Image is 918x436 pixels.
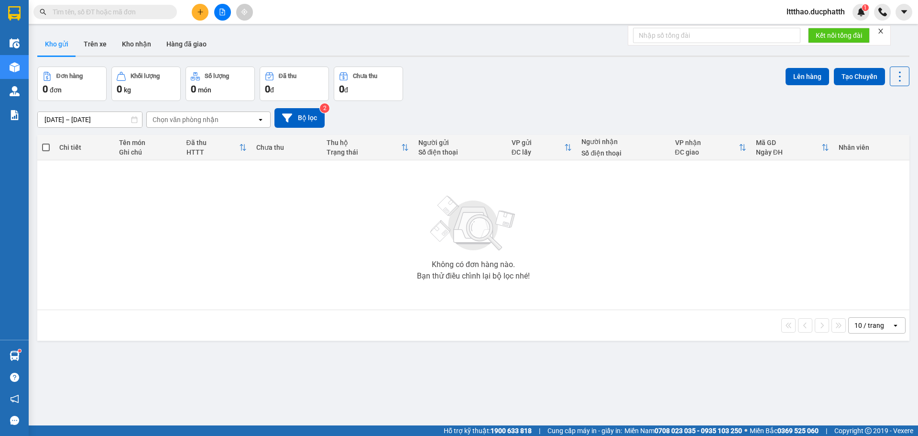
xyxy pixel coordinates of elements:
[38,112,142,127] input: Select a date range.
[834,68,885,85] button: Tạo Chuyến
[670,135,751,160] th: Toggle SortBy
[119,148,177,156] div: Ghi chú
[241,9,248,15] span: aim
[756,139,821,146] div: Mã GD
[10,416,19,425] span: message
[43,83,48,95] span: 0
[214,4,231,21] button: file-add
[675,148,739,156] div: ĐC giao
[777,427,819,435] strong: 0369 525 060
[256,144,317,151] div: Chưa thu
[192,4,208,21] button: plus
[581,149,665,157] div: Số điện thoại
[197,9,204,15] span: plus
[117,83,122,95] span: 0
[131,73,160,79] div: Khối lượng
[205,73,229,79] div: Số lượng
[756,148,821,156] div: Ngày ĐH
[186,67,255,101] button: Số lượng0món
[426,190,521,257] img: svg+xml;base64,PHN2ZyBjbGFzcz0ibGlzdC1wbHVnX19zdmciIHhtbG5zPSJodHRwOi8vd3d3LnczLm9yZy8yMDAwL3N2Zy...
[857,8,865,16] img: icon-new-feature
[327,139,401,146] div: Thu hộ
[491,427,532,435] strong: 1900 633 818
[878,8,887,16] img: phone-icon
[56,73,83,79] div: Đơn hàng
[10,373,19,382] span: question-circle
[581,138,665,145] div: Người nhận
[877,28,884,34] span: close
[344,86,348,94] span: đ
[159,33,214,56] button: Hàng đã giao
[76,33,114,56] button: Trên xe
[10,351,20,361] img: warehouse-icon
[826,425,827,436] span: |
[444,425,532,436] span: Hỗ trợ kỹ thuật:
[339,83,344,95] span: 0
[432,261,515,268] div: Không có đơn hàng nào.
[353,73,377,79] div: Chưa thu
[512,139,565,146] div: VP gửi
[270,86,274,94] span: đ
[260,67,329,101] button: Đã thu0đ
[655,427,742,435] strong: 0708 023 035 - 0935 103 250
[900,8,908,16] span: caret-down
[236,4,253,21] button: aim
[8,6,21,21] img: logo-vxr
[186,139,240,146] div: Đã thu
[327,148,401,156] div: Trạng thái
[10,62,20,72] img: warehouse-icon
[59,144,109,151] div: Chi tiết
[153,115,219,124] div: Chọn văn phòng nhận
[10,38,20,48] img: warehouse-icon
[624,425,742,436] span: Miền Nam
[40,9,46,15] span: search
[274,108,325,128] button: Bộ lọc
[863,4,867,11] span: 1
[265,83,270,95] span: 0
[320,103,329,113] sup: 2
[219,9,226,15] span: file-add
[279,73,296,79] div: Đã thu
[539,425,540,436] span: |
[892,322,899,329] svg: open
[862,4,869,11] sup: 1
[334,67,403,101] button: Chưa thu0đ
[322,135,414,160] th: Toggle SortBy
[816,30,862,41] span: Kết nối tổng đài
[114,33,159,56] button: Kho nhận
[18,349,21,352] sup: 1
[547,425,622,436] span: Cung cấp máy in - giấy in:
[633,28,800,43] input: Nhập số tổng đài
[786,68,829,85] button: Lên hàng
[191,83,196,95] span: 0
[10,394,19,403] span: notification
[417,272,530,280] div: Bạn thử điều chỉnh lại bộ lọc nhé!
[750,425,819,436] span: Miền Bắc
[751,135,834,160] th: Toggle SortBy
[808,28,870,43] button: Kết nối tổng đài
[839,144,905,151] div: Nhân viên
[10,110,20,120] img: solution-icon
[257,116,264,123] svg: open
[198,86,211,94] span: món
[10,86,20,96] img: warehouse-icon
[744,429,747,433] span: ⚪️
[182,135,252,160] th: Toggle SortBy
[186,148,240,156] div: HTTT
[896,4,912,21] button: caret-down
[779,6,852,18] span: lttthao.ducphatth
[854,321,884,330] div: 10 / trang
[50,86,62,94] span: đơn
[37,67,107,101] button: Đơn hàng0đơn
[418,148,502,156] div: Số điện thoại
[111,67,181,101] button: Khối lượng0kg
[37,33,76,56] button: Kho gửi
[507,135,577,160] th: Toggle SortBy
[675,139,739,146] div: VP nhận
[53,7,165,17] input: Tìm tên, số ĐT hoặc mã đơn
[418,139,502,146] div: Người gửi
[124,86,131,94] span: kg
[865,427,872,434] span: copyright
[119,139,177,146] div: Tên món
[512,148,565,156] div: ĐC lấy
